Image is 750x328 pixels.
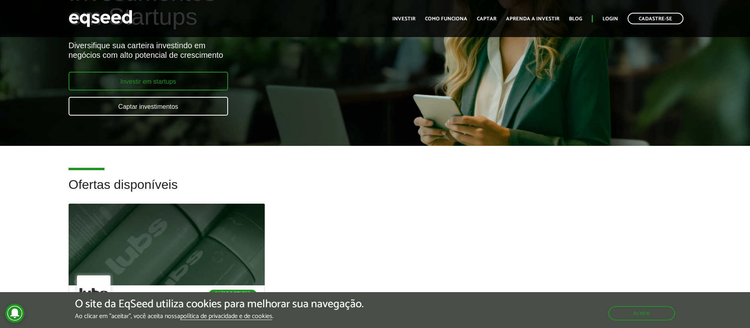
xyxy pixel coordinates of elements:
[75,298,364,310] h5: O site da EqSeed utiliza cookies para melhorar sua navegação.
[477,16,496,22] a: Captar
[392,16,415,22] a: Investir
[69,97,228,116] a: Captar investimentos
[425,16,467,22] a: Como funciona
[628,13,683,24] a: Cadastre-se
[69,178,682,204] h2: Ofertas disponíveis
[506,16,559,22] a: Aprenda a investir
[608,306,675,320] button: Aceitar
[602,16,618,22] a: Login
[180,313,272,320] a: política de privacidade e de cookies
[69,41,432,60] div: Diversifique sua carteira investindo em negócios com alto potencial de crescimento
[569,16,582,22] a: Blog
[75,312,364,320] p: Ao clicar em "aceitar", você aceita nossa .
[69,8,132,29] img: EqSeed
[209,290,256,298] p: Saúde e Fitness
[69,72,228,90] a: Investir em startups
